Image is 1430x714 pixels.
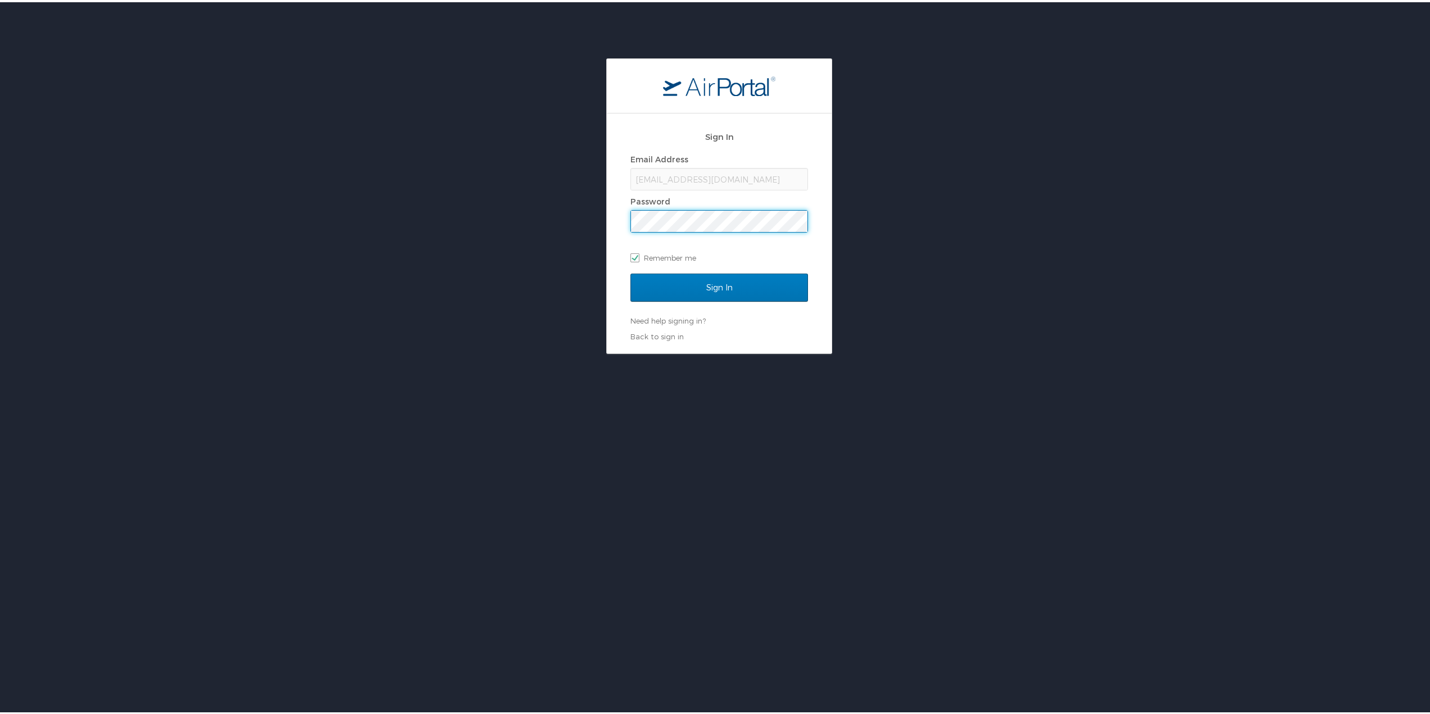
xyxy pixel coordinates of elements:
[630,330,684,339] a: Back to sign in
[663,74,775,94] img: logo
[630,247,808,264] label: Remember me
[630,194,670,204] label: Password
[630,152,688,162] label: Email Address
[630,128,808,141] h2: Sign In
[630,314,706,323] a: Need help signing in?
[630,271,808,299] input: Sign In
